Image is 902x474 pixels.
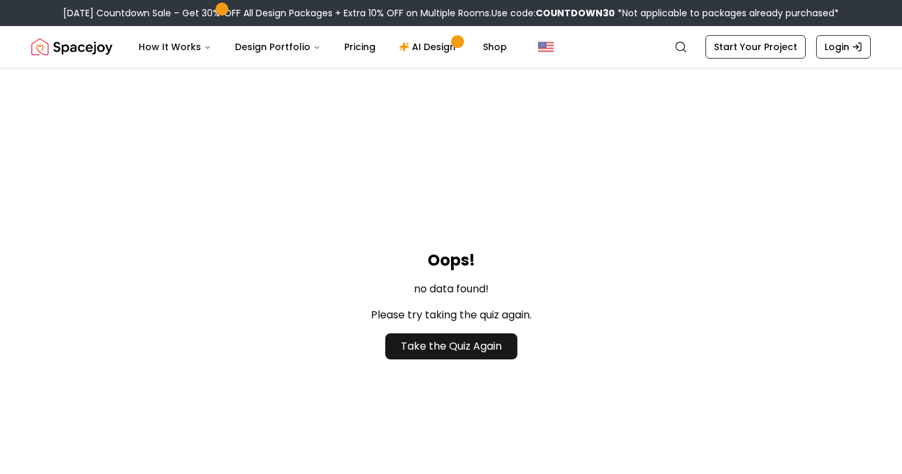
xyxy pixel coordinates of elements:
[225,34,331,60] button: Design Portfolio
[371,307,532,323] p: Please try taking the quiz again.
[371,281,532,297] p: no data found!
[705,35,806,59] a: Start Your Project
[31,34,113,60] img: Spacejoy Logo
[472,34,517,60] a: Shop
[385,333,517,359] a: Take the Quiz Again
[128,34,517,60] nav: Main
[63,7,839,20] div: [DATE] Countdown Sale – Get 30% OFF All Design Packages + Extra 10% OFF on Multiple Rooms.
[816,35,871,59] a: Login
[31,34,113,60] a: Spacejoy
[371,250,532,271] h1: Oops!
[389,34,470,60] a: AI Design
[538,39,554,55] img: United States
[615,7,839,20] span: *Not applicable to packages already purchased*
[491,7,615,20] span: Use code:
[31,26,871,68] nav: Global
[334,34,386,60] a: Pricing
[128,34,222,60] button: How It Works
[536,7,615,20] b: COUNTDOWN30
